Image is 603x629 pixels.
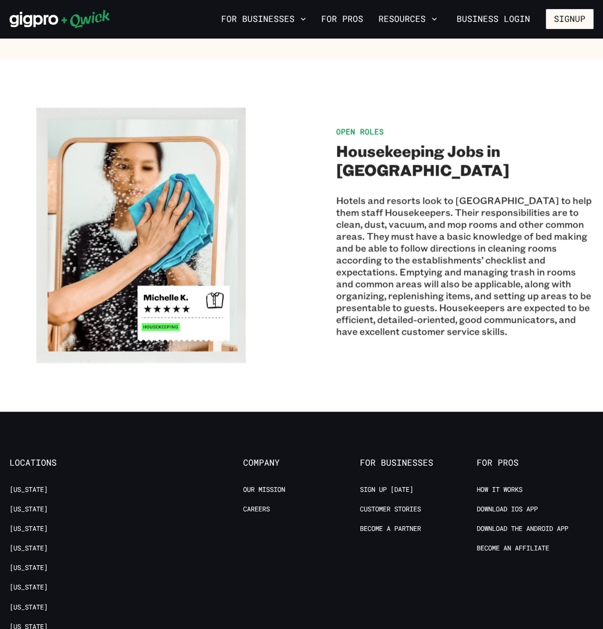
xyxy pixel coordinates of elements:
a: Download the Android App [477,524,568,533]
button: For Businesses [217,11,310,27]
a: How it Works [477,485,522,494]
a: [US_STATE] [10,485,48,494]
a: Download IOS App [477,504,538,513]
p: Hotels and resorts look to [GEOGRAPHIC_DATA] to help them staff Housekeepers. Their responsibilit... [336,194,594,337]
a: [US_STATE] [10,543,48,552]
a: Business Login [449,9,538,29]
img: Person cleaning a mirror. [10,107,267,364]
a: Our Mission [243,485,285,494]
a: [US_STATE] [10,602,48,611]
a: Become an Affiliate [477,543,549,552]
a: [US_STATE] [10,563,48,572]
a: [US_STATE] [10,504,48,513]
span: Company [243,457,360,468]
a: [US_STATE] [10,524,48,533]
a: Customer stories [360,504,421,513]
span: Open Roles [336,126,384,136]
span: Locations [10,457,126,468]
a: For Pros [317,11,367,27]
button: Signup [546,9,593,29]
span: For Pros [477,457,593,468]
button: Resources [375,11,441,27]
a: Become a Partner [360,524,421,533]
a: Sign up [DATE] [360,485,413,494]
a: [US_STATE] [10,582,48,591]
h2: Housekeeping Jobs in [GEOGRAPHIC_DATA] [336,141,594,179]
a: Careers [243,504,270,513]
span: For Businesses [360,457,477,468]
